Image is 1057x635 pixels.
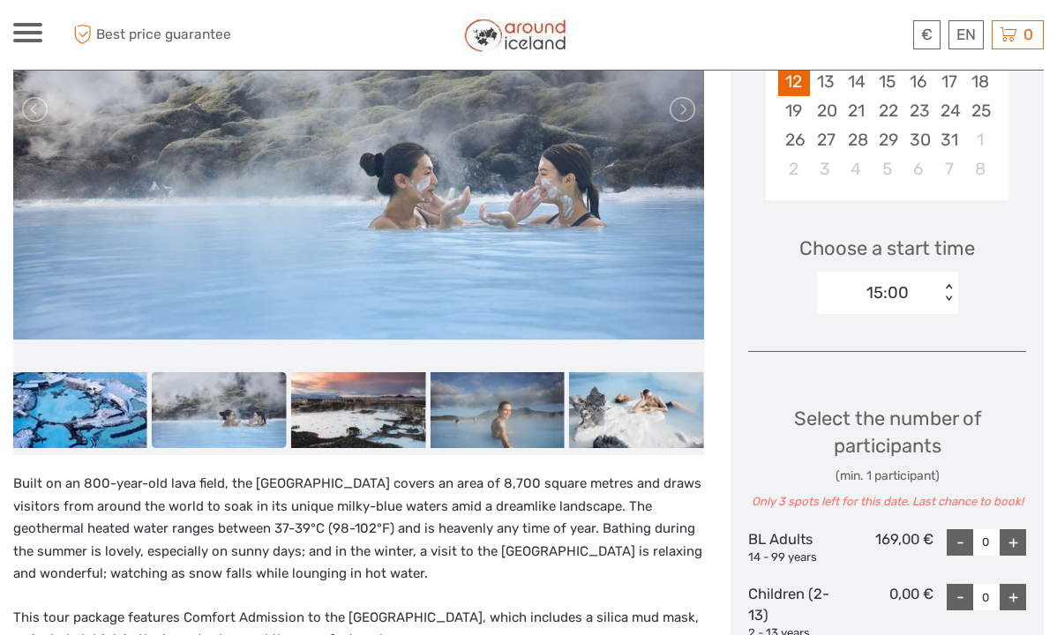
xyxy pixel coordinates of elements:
img: Around Iceland [462,13,569,56]
button: Open LiveChat chat widget [203,27,224,49]
div: Choose Wednesday, October 15th, 2025 [872,67,903,96]
div: - [947,584,973,610]
div: Choose Monday, October 20th, 2025 [810,96,841,125]
p: Built on an 800-year-old lava field, the [GEOGRAPHIC_DATA] covers an area of 8,700 square metres ... [13,473,704,586]
div: - [947,529,973,556]
div: Choose Thursday, October 30th, 2025 [903,125,933,154]
div: Choose Saturday, November 1st, 2025 [964,125,995,154]
div: Choose Saturday, October 18th, 2025 [964,67,995,96]
div: + [1000,529,1026,556]
div: Choose Tuesday, October 28th, 2025 [841,125,872,154]
div: Choose Monday, October 13th, 2025 [810,67,841,96]
div: BL Adults [748,529,841,566]
div: Choose Tuesday, October 21st, 2025 [841,96,872,125]
div: Choose Wednesday, October 29th, 2025 [872,125,903,154]
div: Choose Monday, October 27th, 2025 [810,125,841,154]
div: + [1000,584,1026,610]
div: month 2025-10 [771,8,1002,183]
img: 2cccc4df058b418a9bba147793b642dc_slider_thumbnail.jpg [12,372,147,448]
span: 0 [1021,26,1036,43]
div: Only 3 spots left for this date. Last chance to book! [748,494,1026,511]
div: 14 - 99 years [748,549,841,566]
div: 169,00 € [841,529,933,566]
div: Choose Saturday, November 8th, 2025 [964,154,995,183]
img: 0431c665d87d4dce91f4c606e2f392cb_slider_thumbnail.jpg [569,372,704,448]
div: Choose Friday, October 31st, 2025 [933,125,964,154]
span: € [921,26,933,43]
div: Choose Friday, October 24th, 2025 [933,96,964,125]
div: Choose Saturday, October 25th, 2025 [964,96,995,125]
div: Choose Friday, November 7th, 2025 [933,154,964,183]
span: Choose a start time [799,235,975,262]
div: Select the number of participants [748,405,1026,511]
img: 5268672f5bf74d54bd9f54b6ca50f4cc_slider_thumbnail.jpg [291,372,426,448]
div: Choose Thursday, November 6th, 2025 [903,154,933,183]
p: We're away right now. Please check back later! [25,31,199,45]
div: Choose Tuesday, November 4th, 2025 [841,154,872,183]
div: (min. 1 participant) [748,467,1026,485]
div: Choose Monday, November 3rd, 2025 [810,154,841,183]
div: 15:00 [866,281,909,304]
div: Choose Friday, October 17th, 2025 [933,67,964,96]
div: Choose Sunday, October 26th, 2025 [778,125,809,154]
div: EN [948,20,984,49]
div: < > [941,284,956,303]
div: Choose Sunday, November 2nd, 2025 [778,154,809,183]
div: Choose Sunday, October 12th, 2025 [778,67,809,96]
img: 350d7cdcc37a4fa3b208df63b9c0201d_slider_thumbnail.jpg [152,372,287,448]
div: Choose Wednesday, October 22nd, 2025 [872,96,903,125]
span: Best price guarantee [69,20,271,49]
div: Choose Thursday, October 16th, 2025 [903,67,933,96]
div: Choose Tuesday, October 14th, 2025 [841,67,872,96]
div: Choose Wednesday, November 5th, 2025 [872,154,903,183]
img: c4924dd431864e80a2172f477fda7d15_slider_thumbnail.jpg [430,372,565,448]
div: Choose Thursday, October 23rd, 2025 [903,96,933,125]
div: Choose Sunday, October 19th, 2025 [778,96,809,125]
